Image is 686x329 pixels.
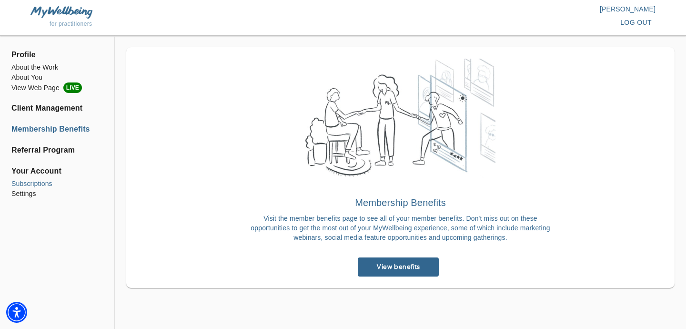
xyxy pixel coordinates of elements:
a: Subscriptions [11,179,103,189]
p: Visit the member benefits page to see all of your member benefits. Don't miss out on these opport... [250,214,550,242]
span: log out [620,17,652,29]
span: for practitioners [50,21,92,27]
a: About You [11,72,103,82]
a: Settings [11,189,103,199]
a: View benefits [358,257,439,277]
span: Profile [11,49,103,61]
img: Welcome [305,59,495,177]
h6: Membership Benefits [250,195,550,210]
p: [PERSON_NAME] [343,4,656,14]
img: MyWellbeing [30,6,92,18]
a: View Web PageLIVE [11,82,103,93]
a: Referral Program [11,144,103,156]
span: LIVE [63,82,82,93]
a: Membership Benefits [11,123,103,135]
div: Accessibility Menu [6,302,27,323]
a: About the Work [11,62,103,72]
a: Client Management [11,103,103,114]
li: View Web Page [11,82,103,93]
span: View benefits [362,262,435,271]
span: Your Account [11,165,103,177]
button: log out [616,14,656,31]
